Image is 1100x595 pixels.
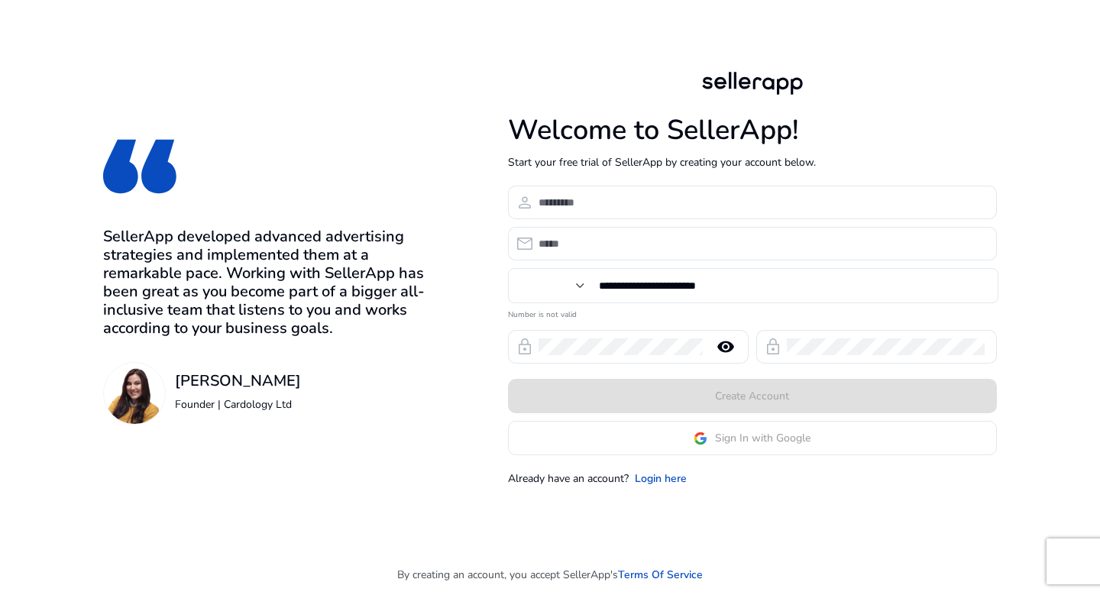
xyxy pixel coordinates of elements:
span: lock [516,338,534,356]
p: Already have an account? [508,471,629,487]
h3: SellerApp developed advanced advertising strategies and implemented them at a remarkable pace. Wo... [103,228,429,338]
h1: Welcome to SellerApp! [508,114,997,147]
h3: [PERSON_NAME] [175,372,301,390]
a: Terms Of Service [618,567,703,583]
span: lock [764,338,782,356]
a: Login here [635,471,687,487]
span: person [516,193,534,212]
span: email [516,234,534,253]
p: Founder | Cardology Ltd [175,396,301,412]
p: Start your free trial of SellerApp by creating your account below. [508,154,997,170]
mat-error: Number is not valid [508,305,997,321]
mat-icon: remove_red_eye [707,338,744,356]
